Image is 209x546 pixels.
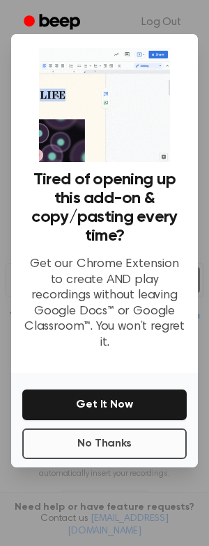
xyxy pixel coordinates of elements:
[14,9,93,36] a: Beep
[22,257,187,351] p: Get our Chrome Extension to create AND play recordings without leaving Google Docs™ or Google Cla...
[22,428,187,459] button: No Thanks
[22,390,187,420] button: Get It Now
[22,170,187,246] h3: Tired of opening up this add-on & copy/pasting every time?
[39,48,171,162] img: Beep extension in action
[127,6,195,39] a: Log Out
